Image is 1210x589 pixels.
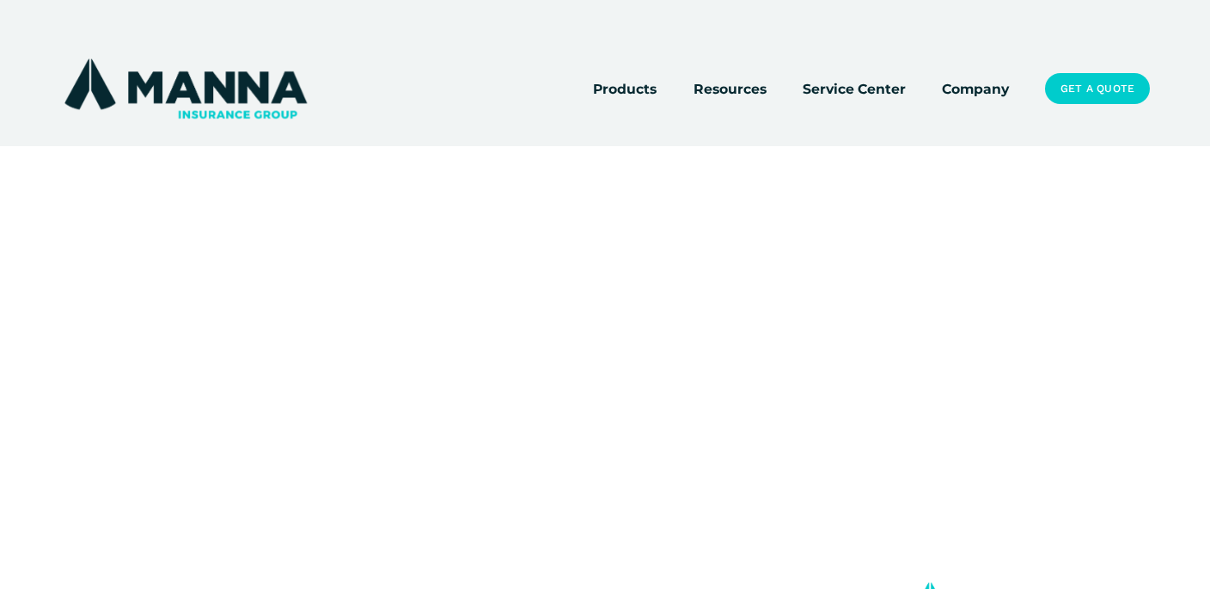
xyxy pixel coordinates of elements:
img: Manna Insurance Group [60,55,310,122]
span: Resources [694,78,767,100]
a: Service Center [803,77,906,101]
a: folder dropdown [593,77,657,101]
a: Company [942,77,1009,101]
span: Products [593,78,657,100]
a: folder dropdown [694,77,767,101]
a: Get a Quote [1045,73,1149,104]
